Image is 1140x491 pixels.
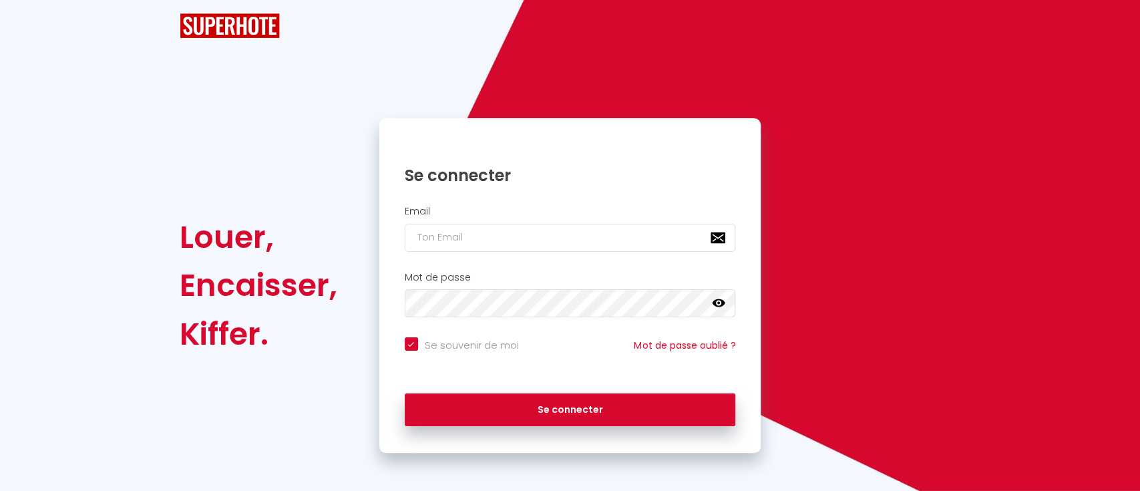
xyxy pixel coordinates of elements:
h2: Email [405,206,736,217]
img: SuperHote logo [180,13,280,38]
a: Mot de passe oublié ? [634,339,735,352]
div: Louer, [180,213,337,261]
div: Encaisser, [180,261,337,309]
h1: Se connecter [405,165,736,186]
h2: Mot de passe [405,272,736,283]
button: Se connecter [405,393,736,427]
div: Kiffer. [180,310,337,358]
input: Ton Email [405,224,736,252]
button: Ouvrir le widget de chat LiveChat [11,5,51,45]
